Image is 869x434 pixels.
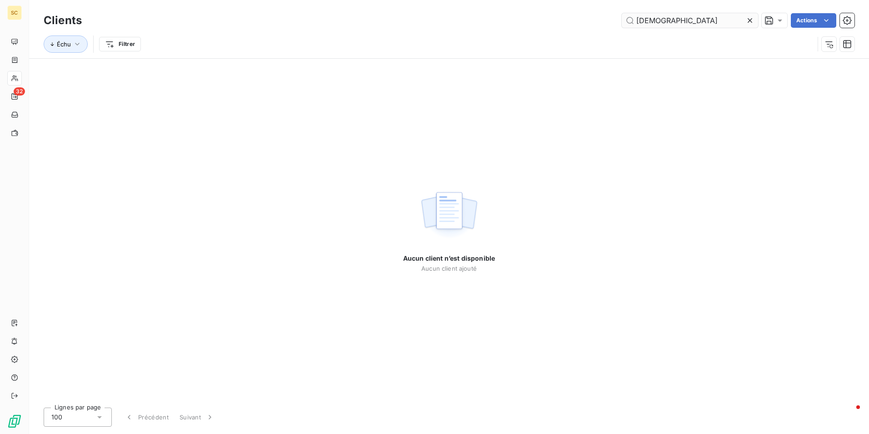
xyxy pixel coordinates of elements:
button: Suivant [174,408,220,427]
span: Échu [57,40,71,48]
iframe: Intercom live chat [838,403,860,425]
a: 32 [7,89,21,104]
span: 32 [14,87,25,96]
img: empty state [420,187,478,243]
span: Aucun client n’est disponible [403,254,495,263]
div: SC [7,5,22,20]
span: 100 [51,413,62,422]
input: Rechercher [622,13,758,28]
button: Actions [791,13,836,28]
span: Aucun client ajouté [421,265,477,272]
img: Logo LeanPay [7,414,22,429]
button: Filtrer [99,37,141,51]
h3: Clients [44,12,82,29]
button: Précédent [119,408,174,427]
button: Échu [44,35,88,53]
